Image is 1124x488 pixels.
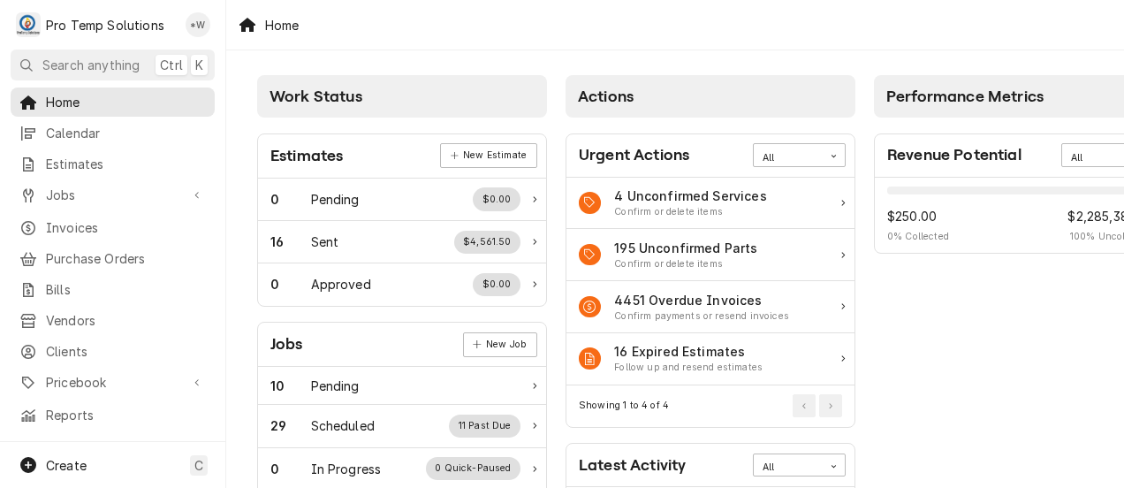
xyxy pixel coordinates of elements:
[753,454,846,477] div: Card Data Filter Control
[579,399,669,413] div: Current Page Details
[270,460,311,478] div: Work Status Count
[270,275,311,294] div: Work Status Count
[270,144,343,168] div: Card Title
[46,458,87,473] span: Create
[311,377,360,395] div: Work Status Title
[566,133,855,428] div: Card: Urgent Actions
[195,56,203,74] span: K
[270,88,362,105] span: Work Status
[46,124,206,142] span: Calendar
[311,416,375,435] div: Work Status Title
[11,180,215,210] a: Go to Jobs
[258,179,546,306] div: Card Data
[160,56,183,74] span: Ctrl
[11,275,215,304] a: Bills
[454,231,520,254] div: Work Status Supplemental Data
[11,400,215,430] a: Reports
[46,373,179,392] span: Pricebook
[46,16,164,34] div: Pro Temp Solutions
[566,333,854,385] a: Action Item
[614,187,767,205] div: Action Item Title
[311,190,360,209] div: Work Status Title
[186,12,210,37] div: *Kevin Williams's Avatar
[270,377,311,395] div: Work Status Count
[46,93,206,111] span: Home
[614,257,757,271] div: Action Item Suggestion
[270,233,311,251] div: Work Status Count
[42,56,140,74] span: Search anything
[440,143,536,168] a: New Estimate
[270,416,311,435] div: Work Status Count
[258,221,546,263] div: Work Status
[426,457,520,480] div: Work Status Supplemental Data
[887,207,949,225] span: $250.00
[614,342,763,361] div: Action Item Title
[614,239,757,257] div: Action Item Title
[566,134,854,178] div: Card Header
[11,118,215,148] a: Calendar
[258,367,546,405] a: Work Status
[440,143,536,168] div: Card Link Button
[793,394,816,417] button: Go to Previous Page
[566,178,854,230] a: Action Item
[258,405,546,447] a: Work Status
[258,134,546,179] div: Card Header
[46,155,206,173] span: Estimates
[258,323,546,367] div: Card Header
[473,273,520,296] div: Work Status Supplemental Data
[887,207,949,244] div: Revenue Potential Collected
[258,179,546,221] div: Work Status
[463,332,537,357] a: New Job
[46,186,179,204] span: Jobs
[16,12,41,37] div: P
[46,249,206,268] span: Purchase Orders
[566,75,855,118] div: Card Column Header
[1071,151,1122,165] div: All
[753,143,846,166] div: Card Data Filter Control
[566,229,854,281] a: Action Item
[257,133,547,307] div: Card: Estimates
[46,406,206,424] span: Reports
[887,143,1021,167] div: Card Title
[258,263,546,305] a: Work Status
[257,75,547,118] div: Card Column Header
[763,151,814,165] div: All
[578,88,634,105] span: Actions
[566,385,854,427] div: Card Footer: Pagination
[46,280,206,299] span: Bills
[819,394,842,417] button: Go to Next Page
[11,440,215,469] a: Go to Help Center
[579,454,686,477] div: Card Title
[449,415,520,438] div: Work Status Supplemental Data
[614,205,767,219] div: Action Item Suggestion
[46,342,206,361] span: Clients
[11,213,215,242] a: Invoices
[46,311,206,330] span: Vendors
[566,444,854,487] div: Card Header
[270,332,303,356] div: Card Title
[614,291,789,309] div: Action Item Title
[473,187,520,210] div: Work Status Supplemental Data
[11,368,215,397] a: Go to Pricebook
[887,230,949,244] span: 0 % Collected
[566,178,854,385] div: Card Data
[763,461,814,475] div: All
[463,332,537,357] div: Card Link Button
[311,275,371,294] div: Work Status Title
[579,143,689,167] div: Card Title
[46,218,206,237] span: Invoices
[614,361,763,375] div: Action Item Suggestion
[194,456,203,475] span: C
[311,460,382,478] div: Work Status Title
[566,281,854,333] a: Action Item
[790,394,843,417] div: Pagination Controls
[886,88,1044,105] span: Performance Metrics
[11,244,215,273] a: Purchase Orders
